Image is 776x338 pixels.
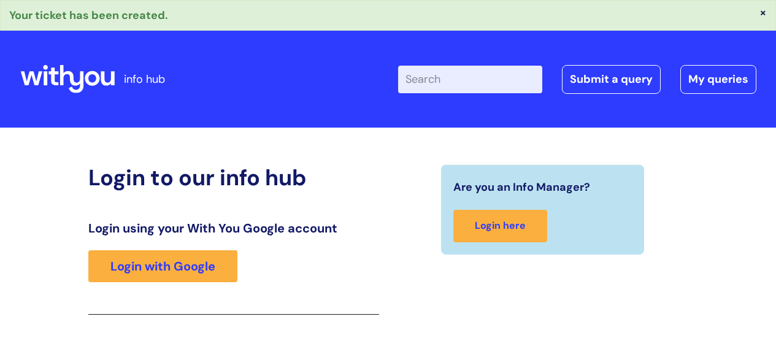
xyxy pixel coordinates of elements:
[562,65,661,93] a: Submit a query
[680,65,756,93] a: My queries
[124,69,165,89] p: info hub
[398,66,542,93] input: Search
[88,221,379,236] h3: Login using your With You Google account
[88,164,379,191] h2: Login to our info hub
[759,7,767,18] button: ×
[453,177,590,197] span: Are you an Info Manager?
[453,210,547,242] a: Login here
[88,250,237,282] a: Login with Google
